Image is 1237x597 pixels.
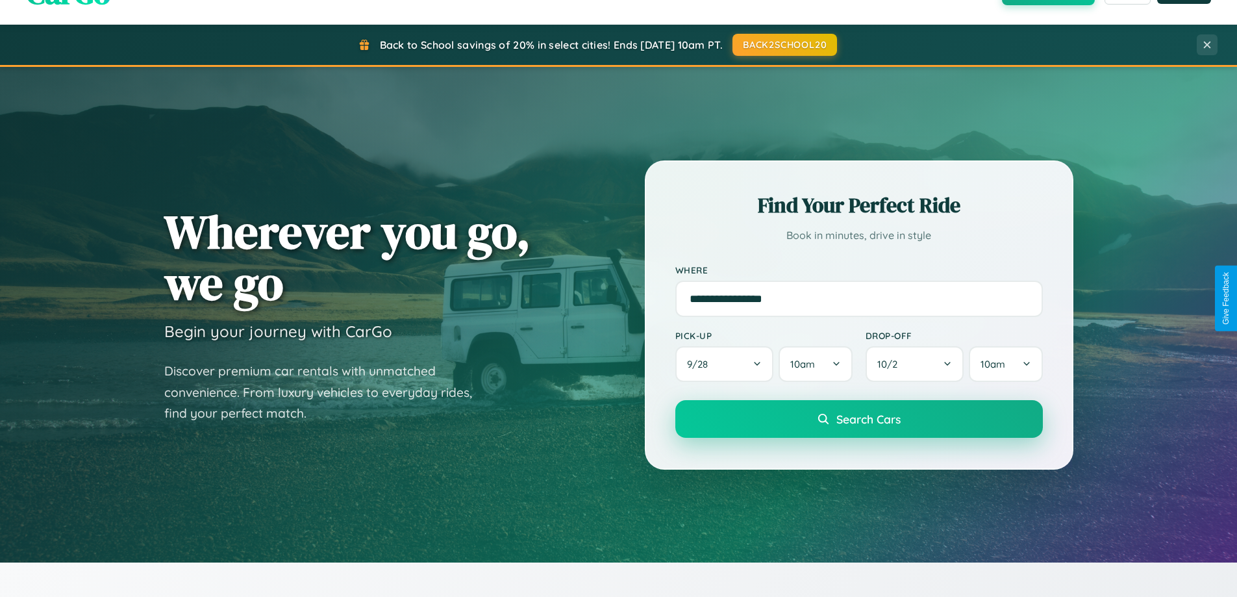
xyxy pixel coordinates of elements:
button: Search Cars [675,400,1043,438]
button: 10am [779,346,852,382]
span: Back to School savings of 20% in select cities! Ends [DATE] 10am PT. [380,38,723,51]
span: 9 / 28 [687,358,714,370]
h3: Begin your journey with CarGo [164,322,392,341]
label: Where [675,264,1043,275]
span: 10 / 2 [877,358,904,370]
button: 10/2 [866,346,964,382]
label: Pick-up [675,330,853,341]
button: 9/28 [675,346,774,382]
span: Search Cars [836,412,901,426]
button: 10am [969,346,1042,382]
span: 10am [790,358,815,370]
button: BACK2SCHOOL20 [732,34,837,56]
p: Discover premium car rentals with unmatched convenience. From luxury vehicles to everyday rides, ... [164,361,489,424]
span: 10am [981,358,1005,370]
p: Book in minutes, drive in style [675,226,1043,245]
h1: Wherever you go, we go [164,206,531,309]
h2: Find Your Perfect Ride [675,191,1043,220]
label: Drop-off [866,330,1043,341]
div: Give Feedback [1221,272,1231,325]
